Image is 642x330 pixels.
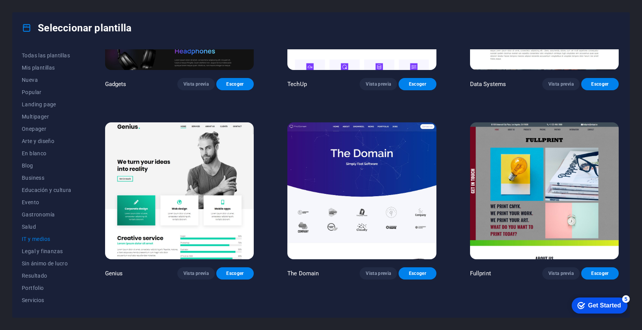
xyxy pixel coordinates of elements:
button: Escoger [216,78,254,90]
button: Resultado [22,270,71,282]
button: Vista previa [360,78,397,90]
span: Business [22,175,71,181]
span: Escoger [587,81,613,87]
span: Vista previa [548,270,574,276]
button: Servicios [22,294,71,306]
span: Multipager [22,114,71,120]
span: Escoger [587,270,613,276]
button: Vista previa [177,267,215,280]
span: Salud [22,224,71,230]
span: Vista previa [366,81,391,87]
p: Genius [105,270,123,277]
span: Nueva [22,77,71,83]
span: En blanco [22,150,71,156]
span: Gastronomía [22,211,71,218]
span: Evento [22,199,71,205]
p: The Domain [287,270,319,277]
p: Data Systems [470,80,506,88]
span: Portfolio [22,285,71,291]
span: Escoger [405,81,430,87]
button: Sin ánimo de lucro [22,257,71,270]
button: Educación y cultura [22,184,71,196]
button: Multipager [22,111,71,123]
button: Portfolio [22,282,71,294]
img: The Domain [287,122,436,260]
button: Vista previa [360,267,397,280]
span: Vista previa [183,81,209,87]
span: Escoger [222,270,248,276]
button: Tienda [22,306,71,319]
span: Servicios [22,297,71,303]
button: Escoger [216,267,254,280]
span: Popular [22,89,71,95]
button: Gastronomía [22,208,71,221]
button: Escoger [581,78,619,90]
button: Escoger [581,267,619,280]
button: Escoger [399,78,436,90]
button: IT y medios [22,233,71,245]
button: Arte y diseño [22,135,71,147]
img: Genius [105,122,254,260]
button: Mis plantillas [22,62,71,74]
span: Vista previa [183,270,209,276]
p: TechUp [287,80,307,88]
h4: Seleccionar plantilla [22,22,131,34]
button: Blog [22,159,71,172]
span: Educación y cultura [22,187,71,193]
span: Resultado [22,273,71,279]
button: Landing page [22,98,71,111]
button: Vista previa [177,78,215,90]
button: Onepager [22,123,71,135]
span: Landing page [22,101,71,107]
span: Sin ánimo de lucro [22,260,71,267]
span: Blog [22,163,71,169]
button: Escoger [399,267,436,280]
span: Legal y finanzas [22,248,71,254]
button: Salud [22,221,71,233]
span: Todas las plantillas [22,52,71,59]
p: Gadgets [105,80,126,88]
button: Evento [22,196,71,208]
img: Fullprint [470,122,619,260]
button: En blanco [22,147,71,159]
span: Escoger [405,270,430,276]
p: Fullprint [470,270,491,277]
span: IT y medios [22,236,71,242]
span: Escoger [222,81,248,87]
button: Todas las plantillas [22,49,71,62]
button: Nueva [22,74,71,86]
span: Vista previa [548,81,574,87]
button: Vista previa [542,267,580,280]
span: Onepager [22,126,71,132]
button: Legal y finanzas [22,245,71,257]
button: Popular [22,86,71,98]
div: Get Started 5 items remaining, 0% complete [6,4,62,20]
button: Vista previa [542,78,580,90]
div: Get Started [23,8,55,15]
span: Arte y diseño [22,138,71,144]
div: 5 [57,2,64,9]
span: Vista previa [366,270,391,276]
span: Mis plantillas [22,65,71,71]
button: Business [22,172,71,184]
